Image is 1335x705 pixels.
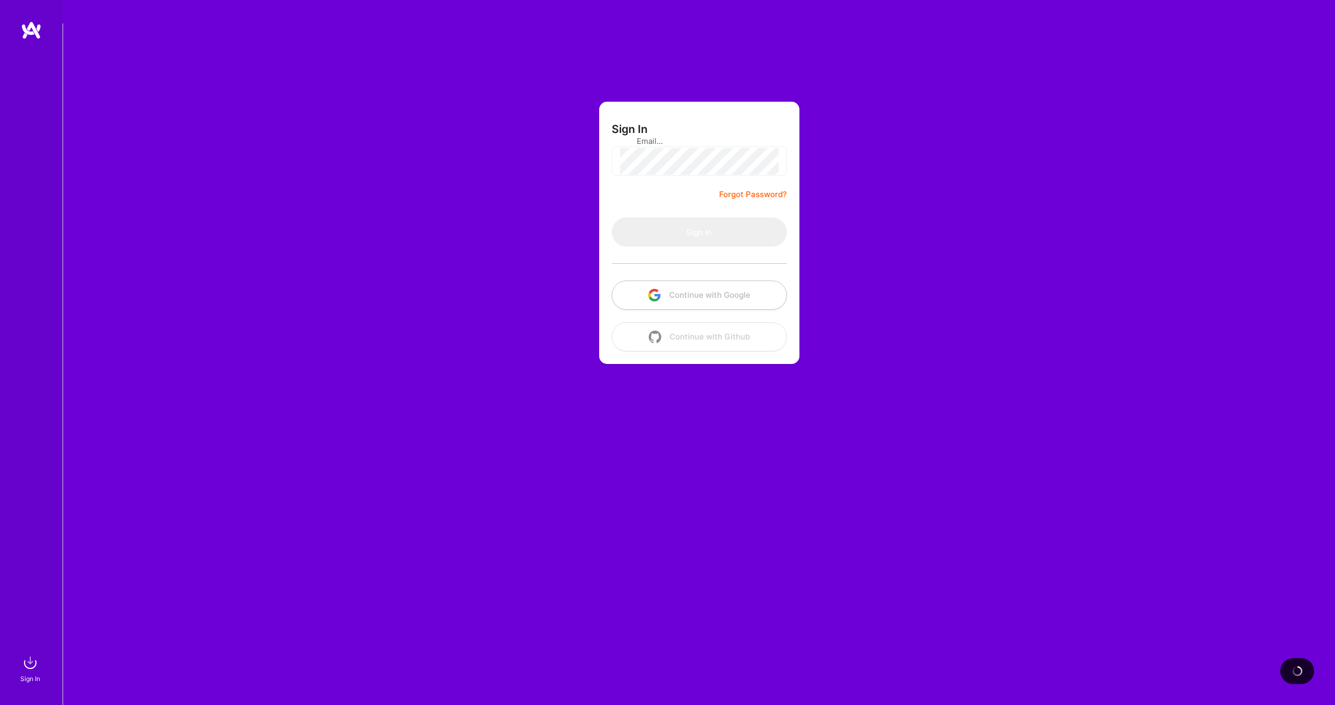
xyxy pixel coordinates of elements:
[1292,666,1303,676] img: loading
[20,673,40,684] div: Sign In
[612,123,648,136] h3: Sign In
[719,188,787,201] a: Forgot Password?
[612,217,787,247] button: Sign In
[21,21,42,40] img: logo
[648,289,661,301] img: icon
[22,652,41,684] a: sign inSign In
[649,331,661,343] img: icon
[20,652,41,673] img: sign in
[637,128,762,154] input: Email...
[612,281,787,310] button: Continue with Google
[612,322,787,351] button: Continue with Github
